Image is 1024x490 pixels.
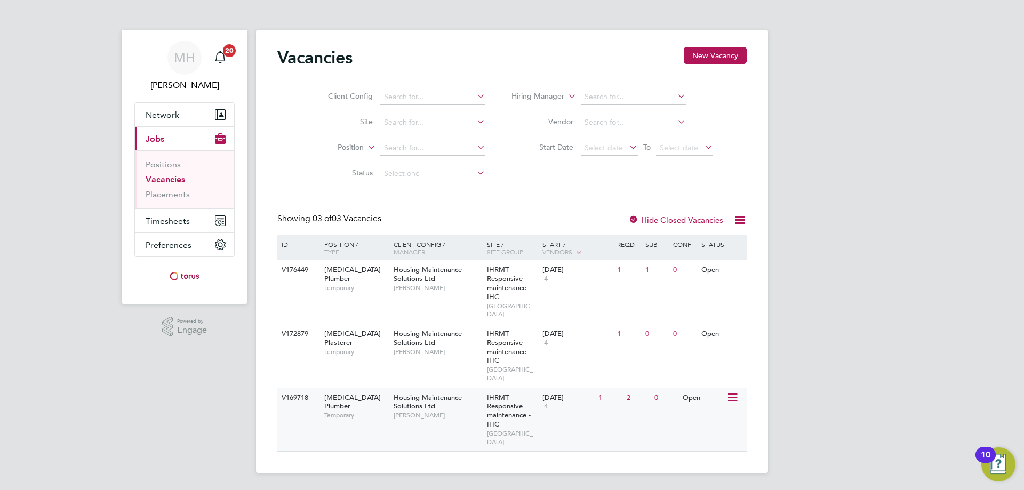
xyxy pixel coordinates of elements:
[596,388,623,408] div: 1
[146,110,179,120] span: Network
[394,329,462,347] span: Housing Maintenance Solutions Ltd
[223,44,236,57] span: 20
[380,166,485,181] input: Select one
[542,266,612,275] div: [DATE]
[174,51,195,65] span: MH
[542,330,612,339] div: [DATE]
[542,247,572,256] span: Vendors
[614,260,642,280] div: 1
[177,317,207,326] span: Powered by
[670,235,698,253] div: Conf
[581,115,686,130] input: Search for...
[699,235,745,253] div: Status
[614,324,642,344] div: 1
[311,91,373,101] label: Client Config
[135,233,234,256] button: Preferences
[643,260,670,280] div: 1
[277,47,353,68] h2: Vacancies
[122,30,247,304] nav: Main navigation
[313,213,381,224] span: 03 Vacancies
[380,141,485,156] input: Search for...
[540,235,614,262] div: Start /
[135,127,234,150] button: Jobs
[394,348,482,356] span: [PERSON_NAME]
[394,411,482,420] span: [PERSON_NAME]
[380,90,485,105] input: Search for...
[487,365,538,382] span: [GEOGRAPHIC_DATA]
[680,388,726,408] div: Open
[146,174,185,184] a: Vacancies
[542,393,593,403] div: [DATE]
[324,247,339,256] span: Type
[324,329,385,347] span: [MEDICAL_DATA] - Plasterer
[210,41,231,75] a: 20
[324,348,388,356] span: Temporary
[135,103,234,126] button: Network
[585,143,623,152] span: Select date
[134,41,235,92] a: MH[PERSON_NAME]
[394,247,425,256] span: Manager
[660,143,698,152] span: Select date
[279,260,316,280] div: V176449
[146,240,191,250] span: Preferences
[302,142,364,153] label: Position
[981,455,990,469] div: 10
[484,235,540,261] div: Site /
[135,209,234,232] button: Timesheets
[628,215,723,225] label: Hide Closed Vacancies
[313,213,332,224] span: 03 of
[324,411,388,420] span: Temporary
[512,117,573,126] label: Vendor
[487,429,538,446] span: [GEOGRAPHIC_DATA]
[146,159,181,170] a: Positions
[311,117,373,126] label: Site
[670,260,698,280] div: 0
[699,324,745,344] div: Open
[487,329,531,365] span: IHRMT - Responsive maintenance - IHC
[624,388,652,408] div: 2
[981,447,1015,481] button: Open Resource Center, 10 new notifications
[699,260,745,280] div: Open
[581,90,686,105] input: Search for...
[279,388,316,408] div: V169718
[394,393,462,411] span: Housing Maintenance Solutions Ltd
[394,284,482,292] span: [PERSON_NAME]
[542,275,549,284] span: 4
[135,150,234,208] div: Jobs
[177,326,207,335] span: Engage
[684,47,747,64] button: New Vacancy
[134,268,235,285] a: Go to home page
[643,235,670,253] div: Sub
[652,388,679,408] div: 0
[487,393,531,429] span: IHRMT - Responsive maintenance - IHC
[391,235,484,261] div: Client Config /
[640,140,654,154] span: To
[146,216,190,226] span: Timesheets
[512,142,573,152] label: Start Date
[146,134,164,144] span: Jobs
[643,324,670,344] div: 0
[324,393,385,411] span: [MEDICAL_DATA] - Plumber
[279,324,316,344] div: V172879
[146,189,190,199] a: Placements
[542,339,549,348] span: 4
[166,268,203,285] img: torus-logo-retina.png
[134,79,235,92] span: Mark Haley
[380,115,485,130] input: Search for...
[394,265,462,283] span: Housing Maintenance Solutions Ltd
[503,91,564,102] label: Hiring Manager
[487,265,531,301] span: IHRMT - Responsive maintenance - IHC
[277,213,383,224] div: Showing
[542,402,549,411] span: 4
[487,302,538,318] span: [GEOGRAPHIC_DATA]
[324,284,388,292] span: Temporary
[162,317,207,337] a: Powered byEngage
[324,265,385,283] span: [MEDICAL_DATA] - Plumber
[316,235,391,261] div: Position /
[670,324,698,344] div: 0
[279,235,316,253] div: ID
[311,168,373,178] label: Status
[614,235,642,253] div: Reqd
[487,247,523,256] span: Site Group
